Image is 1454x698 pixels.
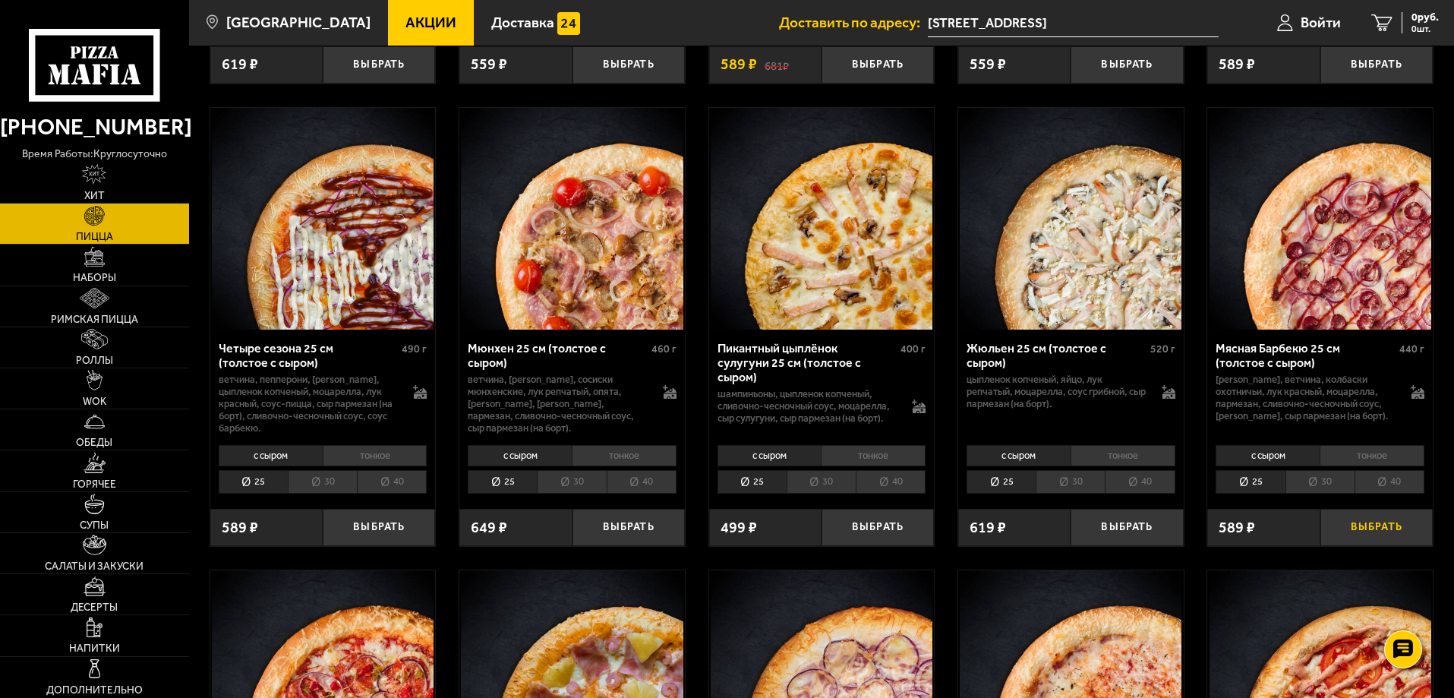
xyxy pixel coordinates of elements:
[46,685,143,696] span: Дополнительно
[1301,15,1341,30] span: Войти
[1071,445,1175,466] li: тонкое
[1071,509,1183,546] button: Выбрать
[323,46,435,84] button: Выбрать
[323,445,427,466] li: тонкое
[721,520,757,535] span: 499 ₽
[471,520,507,535] span: 649 ₽
[219,445,323,466] li: с сыром
[779,15,928,30] span: Доставить по адресу:
[212,108,434,330] img: Четыре сезона 25 см (толстое с сыром)
[468,470,537,494] li: 25
[1219,57,1255,72] span: 589 ₽
[967,341,1146,370] div: Жюльен 25 см (толстое с сыром)
[76,355,113,366] span: Роллы
[83,396,106,407] span: WOK
[1219,520,1255,535] span: 589 ₽
[84,191,105,201] span: Хит
[1071,46,1183,84] button: Выбрать
[1216,341,1396,370] div: Мясная Барбекю 25 см (толстое с сыром)
[357,470,427,494] li: 40
[468,341,648,370] div: Мюнхен 25 см (толстое с сыром)
[471,57,507,72] span: 559 ₽
[1285,470,1355,494] li: 30
[967,374,1146,410] p: цыпленок копченый, яйцо, лук репчатый, моцарелла, соус грибной, сыр пармезан (на борт).
[970,520,1006,535] span: 619 ₽
[718,445,822,466] li: с сыром
[461,108,683,330] img: Мюнхен 25 см (толстое с сыром)
[718,341,897,384] div: Пикантный цыплёнок сулугуни 25 см (толстое с сыром)
[557,12,580,35] img: 15daf4d41897b9f0e9f617042186c801.svg
[900,343,926,355] span: 400 г
[1216,374,1396,422] p: [PERSON_NAME], ветчина, колбаски охотничьи, лук красный, моцарелла, пармезан, сливочно-чесночный ...
[1210,108,1431,330] img: Мясная Барбекю 25 см (толстое с сыром)
[970,57,1006,72] span: 559 ₽
[468,374,648,434] p: ветчина, [PERSON_NAME], сосиски мюнхенские, лук репчатый, опята, [PERSON_NAME], [PERSON_NAME], па...
[219,341,399,370] div: Четыре сезона 25 см (толстое с сыром)
[958,108,1184,330] a: Жюльен 25 см (толстое с сыром)
[1150,343,1175,355] span: 520 г
[45,561,144,572] span: Салаты и закуски
[1216,470,1285,494] li: 25
[1320,46,1433,84] button: Выбрать
[960,108,1181,330] img: Жюльен 25 см (толстое с сыром)
[718,470,787,494] li: 25
[219,470,288,494] li: 25
[219,374,399,434] p: ветчина, пепперони, [PERSON_NAME], цыпленок копченый, моцарелла, лук красный, соус-пицца, сыр пар...
[226,15,371,30] span: [GEOGRAPHIC_DATA]
[967,470,1036,494] li: 25
[928,9,1219,37] input: Ваш адрес доставки
[69,643,120,654] span: Напитки
[718,388,897,425] p: шампиньоны, цыпленок копченый, сливочно-чесночный соус, моцарелла, сыр сулугуни, сыр пармезан (на...
[71,602,118,613] span: Десерты
[288,470,357,494] li: 30
[51,314,138,325] span: Римская пицца
[1355,470,1424,494] li: 40
[210,108,436,330] a: Четыре сезона 25 см (толстое с сыром)
[80,520,109,531] span: Супы
[222,520,258,535] span: 589 ₽
[323,509,435,546] button: Выбрать
[821,445,926,466] li: тонкое
[765,57,789,72] s: 681 ₽
[928,9,1219,37] span: Пискарёвский проспект, 25к2
[709,108,935,330] a: Пикантный цыплёнок сулугуни 25 см (толстое с сыром)
[76,437,112,448] span: Обеды
[1216,445,1320,466] li: с сыром
[459,108,685,330] a: Мюнхен 25 см (толстое с сыром)
[1411,24,1439,33] span: 0 шт.
[572,46,685,84] button: Выбрать
[822,509,934,546] button: Выбрать
[73,273,116,283] span: Наборы
[1320,509,1433,546] button: Выбрать
[1411,12,1439,23] span: 0 руб.
[491,15,554,30] span: Доставка
[572,509,685,546] button: Выбрать
[222,57,258,72] span: 619 ₽
[572,445,677,466] li: тонкое
[468,445,572,466] li: с сыром
[1320,445,1424,466] li: тонкое
[967,445,1071,466] li: с сыром
[1036,470,1105,494] li: 30
[402,343,427,355] span: 490 г
[405,15,456,30] span: Акции
[76,232,113,242] span: Пицца
[1105,470,1175,494] li: 40
[73,479,116,490] span: Горячее
[856,470,926,494] li: 40
[607,470,677,494] li: 40
[787,470,856,494] li: 30
[537,470,606,494] li: 30
[822,46,934,84] button: Выбрать
[711,108,932,330] img: Пикантный цыплёнок сулугуни 25 см (толстое с сыром)
[1399,343,1424,355] span: 440 г
[721,57,757,72] span: 589 ₽
[651,343,677,355] span: 460 г
[1207,108,1433,330] a: Мясная Барбекю 25 см (толстое с сыром)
